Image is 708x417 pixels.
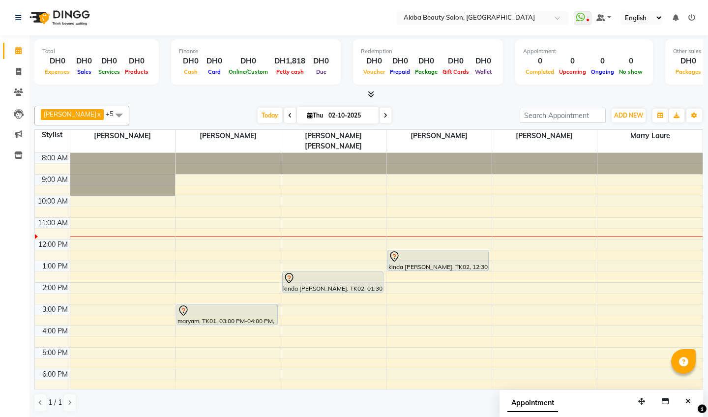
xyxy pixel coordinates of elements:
span: [PERSON_NAME] [492,130,597,142]
span: Products [122,68,151,75]
div: Total [42,47,151,56]
div: DH0 [440,56,472,67]
span: Completed [523,68,557,75]
span: Expenses [42,68,72,75]
span: Sales [75,68,94,75]
a: x [96,110,101,118]
span: Marry Laure [597,130,703,142]
div: 12:00 PM [36,239,70,250]
span: Package [413,68,440,75]
div: DH0 [361,56,387,67]
div: 0 [617,56,645,67]
div: DH0 [72,56,96,67]
span: Voucher [361,68,387,75]
div: DH0 [387,56,413,67]
div: DH0 [309,56,333,67]
span: Prepaid [387,68,413,75]
span: Ongoing [589,68,617,75]
span: 1 / 1 [48,397,62,408]
div: 1:00 PM [40,261,70,271]
span: [PERSON_NAME] [70,130,176,142]
div: 11:00 AM [36,218,70,228]
div: DH0 [122,56,151,67]
div: 10:00 AM [36,196,70,207]
div: 4:00 PM [40,326,70,336]
span: Packages [673,68,704,75]
button: ADD NEW [612,109,646,122]
div: 0 [589,56,617,67]
span: [PERSON_NAME] [386,130,492,142]
div: DH0 [413,56,440,67]
div: 0 [523,56,557,67]
div: DH0 [472,56,495,67]
div: DH0 [179,56,203,67]
iframe: chat widget [667,378,698,407]
div: Stylist [35,130,70,140]
div: 5:00 PM [40,348,70,358]
div: Appointment [523,47,645,56]
span: [PERSON_NAME] [PERSON_NAME] [281,130,386,152]
span: Appointment [507,394,558,412]
input: 2025-10-02 [325,108,375,123]
div: DH0 [226,56,270,67]
span: [PERSON_NAME] [176,130,281,142]
span: Wallet [472,68,494,75]
div: Redemption [361,47,495,56]
span: Upcoming [557,68,589,75]
div: 0 [557,56,589,67]
span: Today [258,108,282,123]
span: Online/Custom [226,68,270,75]
div: kinda [PERSON_NAME], TK02, 01:30 PM-02:30 PM, Gelish Pedicure [283,272,383,292]
input: Search Appointment [520,108,606,123]
span: Gift Cards [440,68,472,75]
div: 3:00 PM [40,304,70,315]
span: Thu [305,112,325,119]
span: Card [206,68,223,75]
span: Services [96,68,122,75]
div: 8:00 AM [40,153,70,163]
div: DH0 [96,56,122,67]
div: DH0 [203,56,226,67]
div: DH0 [42,56,72,67]
span: No show [617,68,645,75]
div: kinda [PERSON_NAME], TK02, 12:30 PM-01:30 PM, Acrylic / Polygel refill [388,250,488,270]
span: Petty cash [274,68,306,75]
span: [PERSON_NAME] [44,110,96,118]
img: logo [25,4,92,31]
span: ADD NEW [614,112,643,119]
div: DH1,818 [270,56,309,67]
div: 2:00 PM [40,283,70,293]
span: +5 [106,110,121,118]
div: 9:00 AM [40,175,70,185]
div: DH0 [673,56,704,67]
div: 6:00 PM [40,369,70,380]
div: maryam, TK01, 03:00 PM-04:00 PM, Weaves sew without closure [177,304,277,325]
div: Finance [179,47,333,56]
span: Cash [181,68,200,75]
span: Due [314,68,329,75]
